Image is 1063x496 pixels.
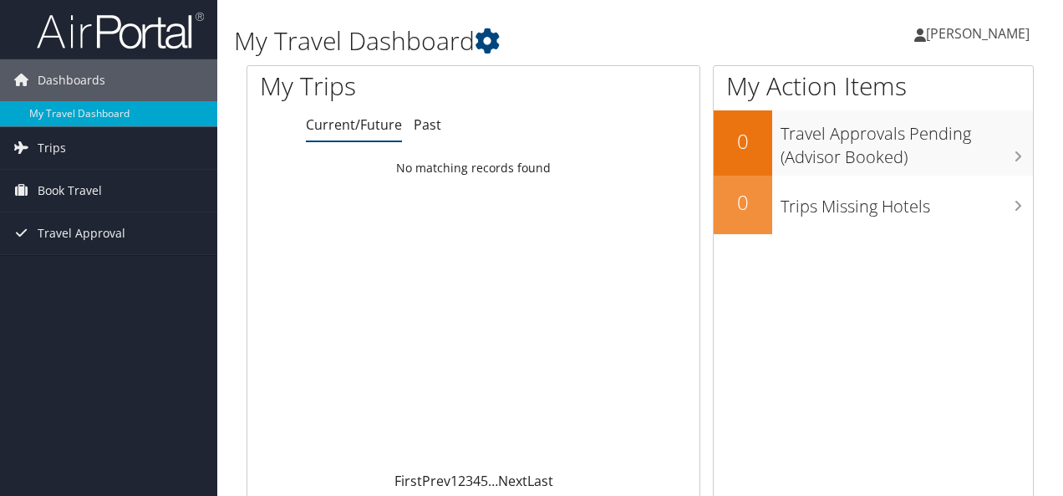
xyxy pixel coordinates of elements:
span: Book Travel [38,170,102,212]
span: Travel Approval [38,212,125,254]
a: 1 [450,472,458,490]
a: Current/Future [306,115,402,134]
h1: My Trips [260,69,499,104]
h3: Trips Missing Hotels [781,187,1033,218]
a: [PERSON_NAME] [914,8,1046,59]
span: [PERSON_NAME] [926,24,1030,43]
h1: My Travel Dashboard [234,23,776,59]
a: 0Travel Approvals Pending (Advisor Booked) [714,110,1033,175]
a: 4 [473,472,481,490]
a: 2 [458,472,465,490]
span: … [488,472,498,490]
a: Prev [422,472,450,490]
h2: 0 [714,188,772,217]
a: 3 [465,472,473,490]
span: Dashboards [38,59,105,101]
a: 0Trips Missing Hotels [714,176,1033,234]
a: Past [414,115,441,134]
a: Next [498,472,527,490]
img: airportal-logo.png [37,11,204,50]
h2: 0 [714,127,772,156]
a: Last [527,472,553,490]
a: First [394,472,422,490]
h1: My Action Items [714,69,1033,104]
span: Trips [38,127,66,169]
a: 5 [481,472,488,490]
h3: Travel Approvals Pending (Advisor Booked) [781,114,1033,169]
td: No matching records found [247,153,699,183]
